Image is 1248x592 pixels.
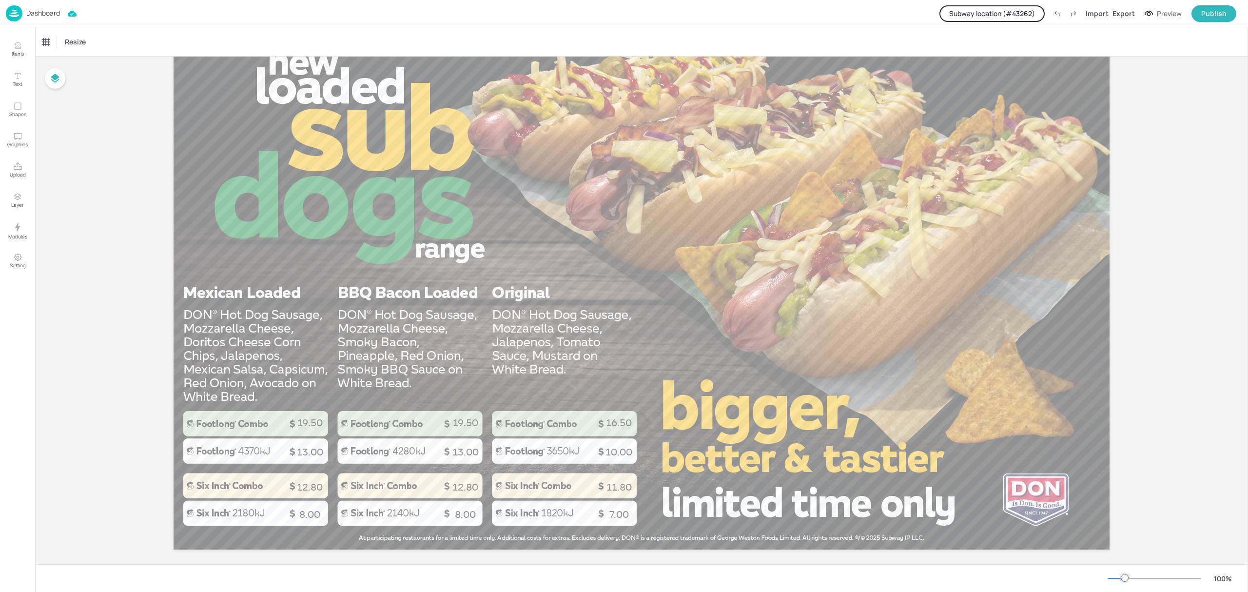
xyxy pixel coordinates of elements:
p: Dashboard [26,10,60,17]
span: 7.00 [609,509,629,520]
span: Resize [63,37,88,47]
button: Subway location (#43262) [939,5,1045,22]
span: 13.00 [452,446,479,458]
button: Preview [1139,6,1188,21]
p: 19.50 [418,416,514,430]
span: 8.00 [299,509,320,520]
p: 11.80 [571,480,667,494]
span: 8.00 [455,509,476,520]
button: Publish [1191,5,1236,22]
div: 100 % [1211,573,1234,584]
div: Export [1112,8,1135,19]
div: Import [1086,8,1109,19]
div: Preview [1157,8,1182,19]
p: 12.80 [418,480,514,494]
p: 16.50 [571,416,667,430]
label: Undo (Ctrl + Z) [1049,5,1065,22]
p: 19.50 [262,416,358,430]
div: Publish [1201,8,1227,19]
label: Redo (Ctrl + Y) [1065,5,1082,22]
p: 12.80 [262,480,358,494]
span: 10.00 [605,446,632,458]
span: 13.00 [297,446,323,458]
img: logo-86c26b7e.jpg [6,5,22,21]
